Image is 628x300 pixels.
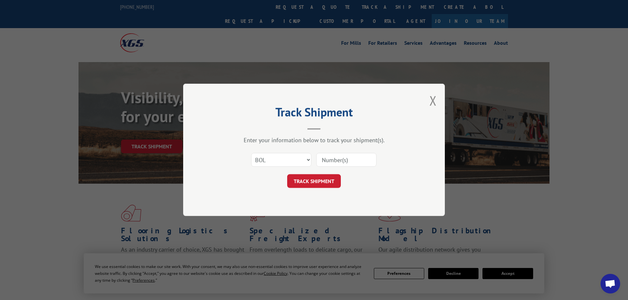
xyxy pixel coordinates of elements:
button: TRACK SHIPMENT [287,175,341,188]
h2: Track Shipment [216,108,412,120]
div: Open chat [601,274,620,293]
button: Close modal [429,92,437,109]
input: Number(s) [316,153,376,167]
div: Enter your information below to track your shipment(s). [216,137,412,144]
